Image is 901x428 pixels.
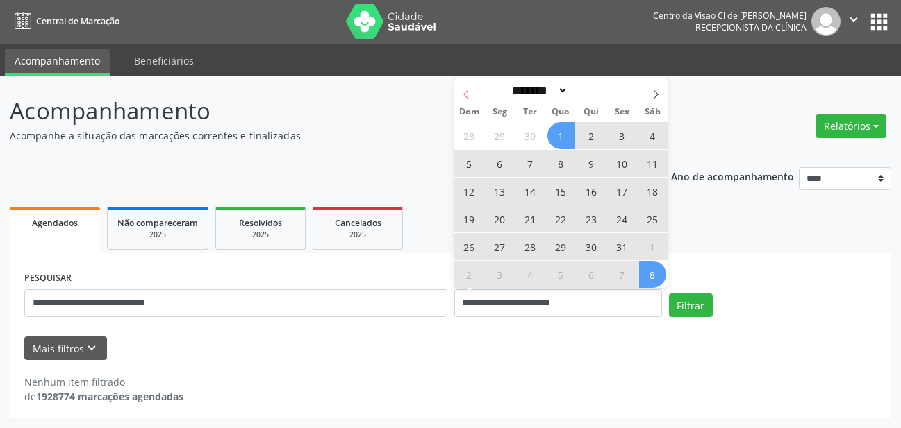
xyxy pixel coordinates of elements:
label: PESQUISAR [24,268,72,289]
div: Nenhum item filtrado [24,375,183,389]
span: Outubro 23, 2025 [578,205,605,232]
span: Outubro 18, 2025 [639,178,666,205]
span: Novembro 6, 2025 [578,261,605,288]
p: Acompanhamento [10,94,627,128]
span: Cancelados [335,217,381,229]
span: Novembro 1, 2025 [639,233,666,260]
strong: 1928774 marcações agendadas [36,390,183,403]
span: Novembro 5, 2025 [547,261,575,288]
input: Year [568,83,614,98]
span: Novembro 8, 2025 [639,261,666,288]
select: Month [508,83,569,98]
div: Centro da Visao Cl de [PERSON_NAME] [653,10,807,22]
span: Novembro 4, 2025 [517,261,544,288]
span: Outubro 6, 2025 [486,150,513,177]
span: Outubro 1, 2025 [547,122,575,149]
span: Recepcionista da clínica [695,22,807,33]
span: Novembro 3, 2025 [486,261,513,288]
span: Outubro 12, 2025 [456,178,483,205]
span: Outubro 19, 2025 [456,205,483,232]
span: Outubro 2, 2025 [578,122,605,149]
span: Outubro 11, 2025 [639,150,666,177]
i:  [846,12,861,27]
span: Outubro 8, 2025 [547,150,575,177]
span: Outubro 30, 2025 [578,233,605,260]
button: Filtrar [669,293,713,317]
a: Acompanhamento [5,49,110,76]
span: Central de Marcação [36,15,119,27]
span: Outubro 4, 2025 [639,122,666,149]
span: Setembro 29, 2025 [486,122,513,149]
span: Outubro 24, 2025 [609,205,636,232]
span: Outubro 28, 2025 [517,233,544,260]
span: Outubro 13, 2025 [486,178,513,205]
span: Ter [515,108,545,117]
div: 2025 [323,230,392,240]
span: Sex [606,108,637,117]
span: Outubro 26, 2025 [456,233,483,260]
span: Outubro 22, 2025 [547,205,575,232]
span: Setembro 30, 2025 [517,122,544,149]
span: Qui [576,108,606,117]
span: Outubro 9, 2025 [578,150,605,177]
span: Qua [545,108,576,117]
span: Outubro 16, 2025 [578,178,605,205]
span: Seg [484,108,515,117]
span: Outubro 17, 2025 [609,178,636,205]
span: Novembro 7, 2025 [609,261,636,288]
span: Outubro 5, 2025 [456,150,483,177]
span: Agendados [32,217,78,229]
span: Outubro 14, 2025 [517,178,544,205]
img: img [811,7,841,36]
span: Outubro 15, 2025 [547,178,575,205]
span: Sáb [637,108,668,117]
span: Outubro 31, 2025 [609,233,636,260]
span: Outubro 29, 2025 [547,233,575,260]
div: 2025 [117,230,198,240]
button: apps [867,10,891,34]
div: 2025 [226,230,295,240]
a: Beneficiários [124,49,204,73]
span: Outubro 10, 2025 [609,150,636,177]
span: Outubro 7, 2025 [517,150,544,177]
span: Outubro 25, 2025 [639,205,666,232]
span: Dom [454,108,485,117]
span: Novembro 2, 2025 [456,261,483,288]
a: Central de Marcação [10,10,119,33]
i: keyboard_arrow_down [84,341,99,356]
span: Outubro 3, 2025 [609,122,636,149]
button: Relatórios [816,114,886,138]
span: Outubro 21, 2025 [517,205,544,232]
span: Resolvidos [239,217,282,229]
span: Setembro 28, 2025 [456,122,483,149]
span: Não compareceram [117,217,198,229]
p: Ano de acompanhamento [671,167,794,185]
button:  [841,7,867,36]
div: de [24,389,183,404]
span: Outubro 27, 2025 [486,233,513,260]
p: Acompanhe a situação das marcações correntes e finalizadas [10,128,627,143]
button: Mais filtroskeyboard_arrow_down [24,336,107,361]
span: Outubro 20, 2025 [486,205,513,232]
